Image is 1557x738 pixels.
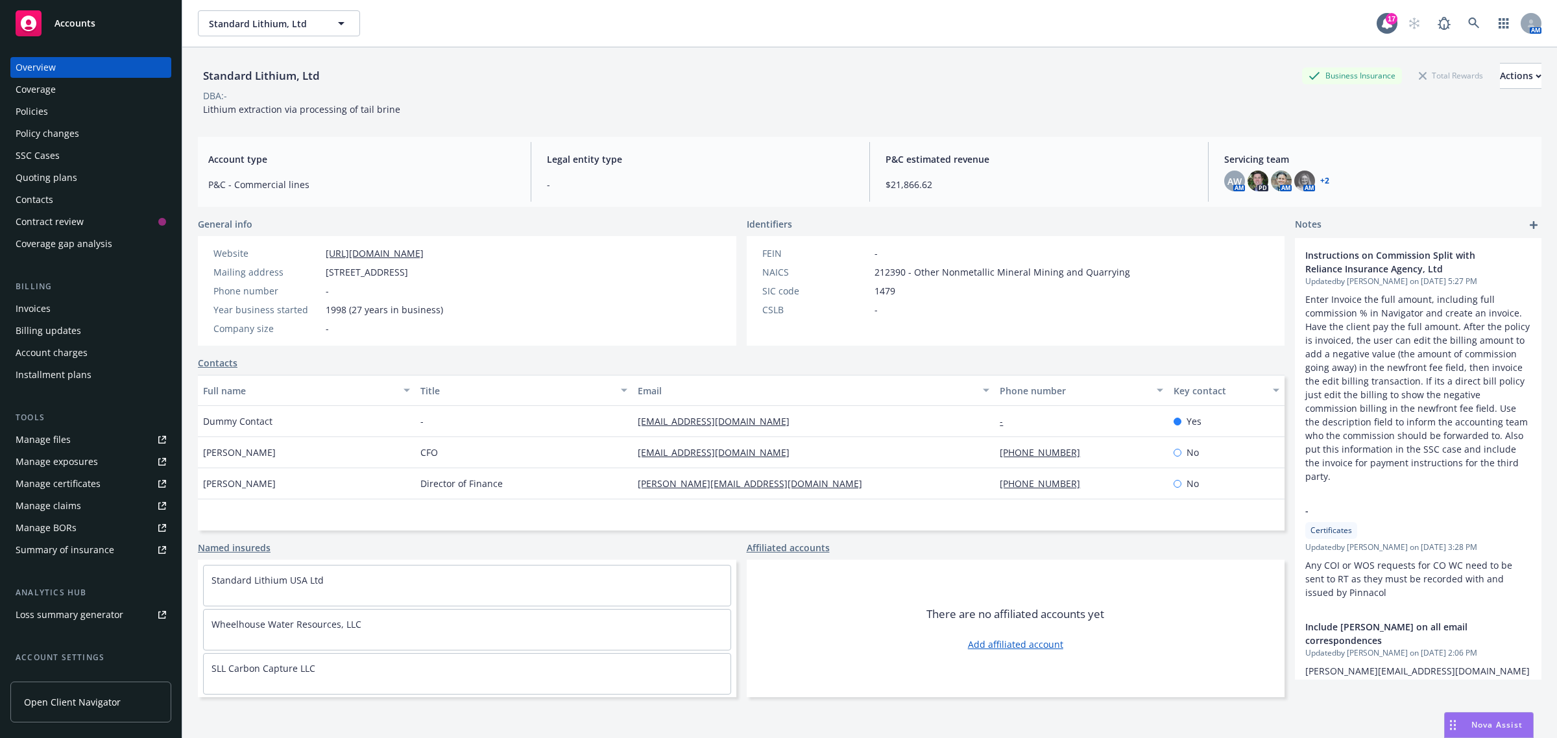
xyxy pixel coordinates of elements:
[10,604,171,625] a: Loss summary generator
[1305,665,1530,677] span: [PERSON_NAME][EMAIL_ADDRESS][DOMAIN_NAME]
[1386,13,1397,25] div: 17
[1174,384,1265,398] div: Key contact
[875,303,878,316] span: -
[326,265,408,279] span: [STREET_ADDRESS]
[326,303,443,316] span: 1998 (27 years in business)
[875,284,895,298] span: 1479
[1500,63,1541,89] button: Actions
[1445,713,1461,737] div: Drag to move
[1305,276,1531,287] span: Updated by [PERSON_NAME] on [DATE] 5:27 PM
[1305,504,1497,518] span: -
[10,451,171,472] a: Manage exposures
[1305,293,1532,482] span: Enter Invoice the full amount, including full commission % in Navigator and create an invoice. Ha...
[1295,238,1541,494] div: Instructions on Commission Split with Reliance Insurance Agency, LtdUpdatedby [PERSON_NAME] on [D...
[10,669,171,690] a: Service team
[198,67,325,84] div: Standard Lithium, Ltd
[10,320,171,341] a: Billing updates
[1000,477,1091,490] a: [PHONE_NUMBER]
[213,322,320,335] div: Company size
[1305,559,1515,599] span: Any COI or WOS requests for CO WC need to be sent to RT as they must be recorded with and issued ...
[1187,446,1199,459] span: No
[1320,177,1329,185] a: +2
[1187,477,1199,490] span: No
[1248,171,1268,191] img: photo
[638,477,873,490] a: [PERSON_NAME][EMAIL_ADDRESS][DOMAIN_NAME]
[1168,375,1285,406] button: Key contact
[995,375,1168,406] button: Phone number
[10,540,171,560] a: Summary of insurance
[24,695,121,709] span: Open Client Navigator
[415,375,633,406] button: Title
[213,284,320,298] div: Phone number
[1295,217,1322,233] span: Notes
[213,246,320,260] div: Website
[10,473,171,494] a: Manage certificates
[1295,494,1541,610] div: -CertificatesUpdatedby [PERSON_NAME] on [DATE] 3:28 PMAny COI or WOS requests for CO WC need to b...
[16,669,71,690] div: Service team
[1302,67,1402,84] div: Business Insurance
[198,356,237,370] a: Contacts
[747,217,792,231] span: Identifiers
[16,233,112,254] div: Coverage gap analysis
[1471,719,1523,730] span: Nova Assist
[10,167,171,188] a: Quoting plans
[762,265,869,279] div: NAICS
[1305,620,1497,647] span: Include [PERSON_NAME] on all email correspondences
[1224,152,1531,166] span: Servicing team
[420,384,613,398] div: Title
[213,303,320,316] div: Year business started
[16,540,114,560] div: Summary of insurance
[203,477,276,490] span: [PERSON_NAME]
[16,473,101,494] div: Manage certificates
[10,5,171,42] a: Accounts
[10,57,171,78] a: Overview
[16,342,88,363] div: Account charges
[638,384,975,398] div: Email
[16,298,51,319] div: Invoices
[16,604,123,625] div: Loss summary generator
[926,606,1104,622] span: There are no affiliated accounts yet
[1310,525,1352,536] span: Certificates
[10,123,171,144] a: Policy changes
[203,103,400,115] span: Lithium extraction via processing of tail brine
[747,541,830,554] a: Affiliated accounts
[16,189,53,210] div: Contacts
[1305,647,1531,659] span: Updated by [PERSON_NAME] on [DATE] 2:06 PM
[1294,171,1315,191] img: photo
[211,618,361,630] a: Wheelhouse Water Resources, LLC
[1295,610,1541,688] div: Include [PERSON_NAME] on all email correspondencesUpdatedby [PERSON_NAME] on [DATE] 2:06 PM[PERSO...
[1000,415,1013,427] a: -
[638,446,800,458] a: [EMAIL_ADDRESS][DOMAIN_NAME]
[762,284,869,298] div: SIC code
[1526,217,1541,233] a: add
[10,298,171,319] a: Invoices
[10,189,171,210] a: Contacts
[886,178,1192,191] span: $21,866.62
[16,123,79,144] div: Policy changes
[10,651,171,664] div: Account settings
[213,265,320,279] div: Mailing address
[203,384,396,398] div: Full name
[1444,712,1534,738] button: Nova Assist
[16,518,77,538] div: Manage BORs
[633,375,995,406] button: Email
[16,145,60,166] div: SSC Cases
[547,178,854,191] span: -
[198,10,360,36] button: Standard Lithium, Ltd
[1305,542,1531,553] span: Updated by [PERSON_NAME] on [DATE] 3:28 PM
[1187,414,1201,428] span: Yes
[16,101,48,122] div: Policies
[198,217,252,231] span: General info
[203,446,276,459] span: [PERSON_NAME]
[10,233,171,254] a: Coverage gap analysis
[208,152,515,166] span: Account type
[1401,10,1427,36] a: Start snowing
[547,152,854,166] span: Legal entity type
[10,429,171,450] a: Manage files
[10,495,171,516] a: Manage claims
[10,79,171,100] a: Coverage
[16,364,91,385] div: Installment plans
[54,18,95,29] span: Accounts
[762,303,869,316] div: CSLB
[211,574,324,586] a: Standard Lithium USA Ltd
